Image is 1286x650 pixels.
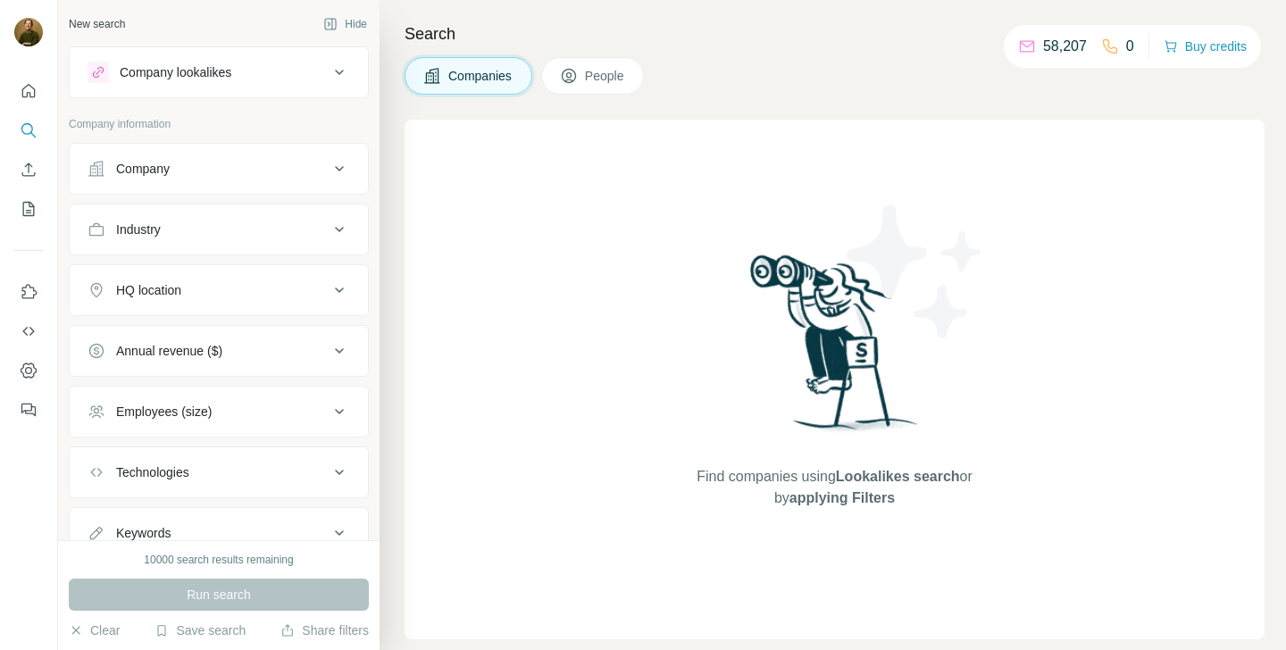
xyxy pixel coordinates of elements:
[14,154,43,186] button: Enrich CSV
[1164,34,1247,59] button: Buy credits
[70,451,368,494] button: Technologies
[70,147,368,190] button: Company
[585,67,626,85] span: People
[14,315,43,347] button: Use Surfe API
[70,329,368,372] button: Annual revenue ($)
[405,21,1265,46] h4: Search
[280,621,369,639] button: Share filters
[14,75,43,107] button: Quick start
[1043,36,1087,57] p: 58,207
[69,116,369,132] p: Company information
[116,342,222,360] div: Annual revenue ($)
[14,18,43,46] img: Avatar
[154,621,246,639] button: Save search
[70,390,368,433] button: Employees (size)
[116,403,212,421] div: Employees (size)
[836,469,960,484] span: Lookalikes search
[1126,36,1134,57] p: 0
[448,67,514,85] span: Companies
[14,354,43,387] button: Dashboard
[116,281,181,299] div: HQ location
[14,394,43,426] button: Feedback
[116,463,189,481] div: Technologies
[69,621,120,639] button: Clear
[311,11,380,37] button: Hide
[70,51,368,94] button: Company lookalikes
[116,221,161,238] div: Industry
[116,160,170,178] div: Company
[14,276,43,308] button: Use Surfe on LinkedIn
[144,552,293,568] div: 10000 search results remaining
[742,250,928,449] img: Surfe Illustration - Woman searching with binoculars
[70,269,368,312] button: HQ location
[691,466,977,509] span: Find companies using or by
[116,524,171,542] div: Keywords
[789,490,895,505] span: applying Filters
[69,16,125,32] div: New search
[70,512,368,554] button: Keywords
[14,193,43,225] button: My lists
[70,208,368,251] button: Industry
[120,63,231,81] div: Company lookalikes
[835,191,996,352] img: Surfe Illustration - Stars
[14,114,43,146] button: Search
